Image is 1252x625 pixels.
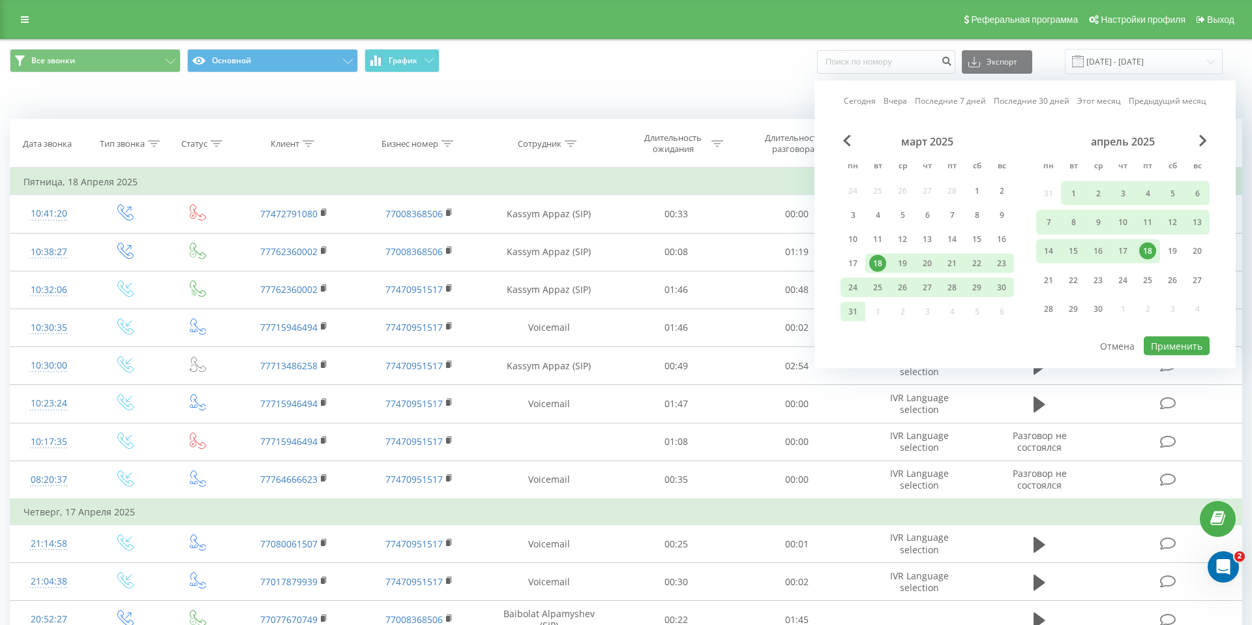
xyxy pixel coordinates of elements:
a: 77008368506 [385,207,443,220]
span: Выход [1207,14,1234,25]
div: вс 2 мар. 2025 г. [989,181,1014,201]
div: сб 15 мар. 2025 г. [964,230,989,249]
div: пн 24 мар. 2025 г. [841,278,865,297]
div: 2 [1090,185,1107,202]
td: 00:25 [616,525,736,563]
a: 77715946494 [260,321,318,333]
div: вт 29 апр. 2025 г. [1061,297,1086,321]
abbr: суббота [1163,157,1182,177]
a: 77715946494 [260,397,318,410]
div: 10 [1114,214,1131,231]
div: 30 [993,279,1010,296]
div: вт 15 апр. 2025 г. [1061,239,1086,263]
div: 11 [1139,214,1156,231]
td: Voicemail [481,525,616,563]
div: 8 [968,207,985,224]
div: ср 9 апр. 2025 г. [1086,210,1110,234]
span: Настройки профиля [1101,14,1185,25]
a: 77470951517 [385,538,443,550]
div: пт 18 апр. 2025 г. [1135,239,1160,263]
a: Последние 7 дней [915,95,986,107]
div: сб 19 апр. 2025 г. [1160,239,1185,263]
div: 19 [1164,243,1181,260]
div: 26 [1164,271,1181,288]
div: 10:30:35 [23,315,74,341]
abbr: вторник [1064,157,1083,177]
a: 77762360002 [260,283,318,296]
abbr: четверг [1113,157,1133,177]
div: 18 [1139,243,1156,260]
span: 2 [1234,551,1245,562]
div: вт 8 апр. 2025 г. [1061,210,1086,234]
div: 1 [1065,185,1082,202]
div: Статус [181,138,207,149]
div: 28 [944,279,961,296]
div: 10:30:00 [23,353,74,378]
div: 14 [944,231,961,248]
div: 16 [993,231,1010,248]
div: сб 1 мар. 2025 г. [964,181,989,201]
div: 25 [869,279,886,296]
div: вт 1 апр. 2025 г. [1061,181,1086,206]
div: 26 [894,279,911,296]
div: ср 12 мар. 2025 г. [890,230,915,249]
a: 77470951517 [385,321,443,333]
div: 22 [968,255,985,272]
div: 18 [869,255,886,272]
div: сб 5 апр. 2025 г. [1160,181,1185,206]
td: 01:46 [616,271,736,309]
td: Voicemail [481,461,616,499]
abbr: понедельник [843,157,863,177]
abbr: вторник [868,157,887,177]
abbr: воскресенье [1187,157,1207,177]
a: Сегодня [844,95,876,107]
div: пн 21 апр. 2025 г. [1036,268,1061,292]
div: 24 [1114,271,1131,288]
div: чт 17 апр. 2025 г. [1110,239,1135,263]
div: ср 26 мар. 2025 г. [890,278,915,297]
div: 12 [894,231,911,248]
div: 4 [1139,185,1156,202]
div: 17 [1114,243,1131,260]
td: Voicemail [481,309,616,346]
a: 77017879939 [260,575,318,588]
div: 08:20:37 [23,467,74,493]
div: 9 [1090,214,1107,231]
div: 21:14:58 [23,531,74,556]
div: пн 28 апр. 2025 г. [1036,297,1061,321]
div: 10 [844,231,861,248]
div: 4 [869,207,886,224]
div: 13 [1189,214,1206,231]
td: 01:47 [616,385,736,423]
div: вт 11 мар. 2025 г. [865,230,890,249]
td: IVR Language selection [857,525,982,563]
a: Этот месяц [1077,95,1121,107]
div: пт 7 мар. 2025 г. [940,206,964,225]
div: Длительность ожидания [638,132,708,155]
td: IVR Language selection [857,385,982,423]
abbr: среда [893,157,912,177]
div: чт 13 мар. 2025 г. [915,230,940,249]
div: март 2025 [841,135,1014,148]
div: сб 29 мар. 2025 г. [964,278,989,297]
div: чт 24 апр. 2025 г. [1110,268,1135,292]
div: 21 [944,255,961,272]
a: Предыдущий месяц [1129,95,1206,107]
td: Voicemail [481,385,616,423]
div: 9 [993,207,1010,224]
div: пн 14 апр. 2025 г. [1036,239,1061,263]
div: 23 [1090,271,1107,288]
div: 20 [919,255,936,272]
div: вс 13 апр. 2025 г. [1185,210,1210,234]
a: 77470951517 [385,359,443,372]
td: 00:30 [616,563,736,601]
div: 10:32:06 [23,277,74,303]
a: 77470951517 [385,473,443,485]
a: 77470951517 [385,397,443,410]
td: 00:00 [736,423,856,461]
div: 2 [993,183,1010,200]
div: 10:17:35 [23,429,74,455]
a: 77715946494 [260,435,318,448]
div: чт 3 апр. 2025 г. [1110,181,1135,206]
div: 27 [919,279,936,296]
